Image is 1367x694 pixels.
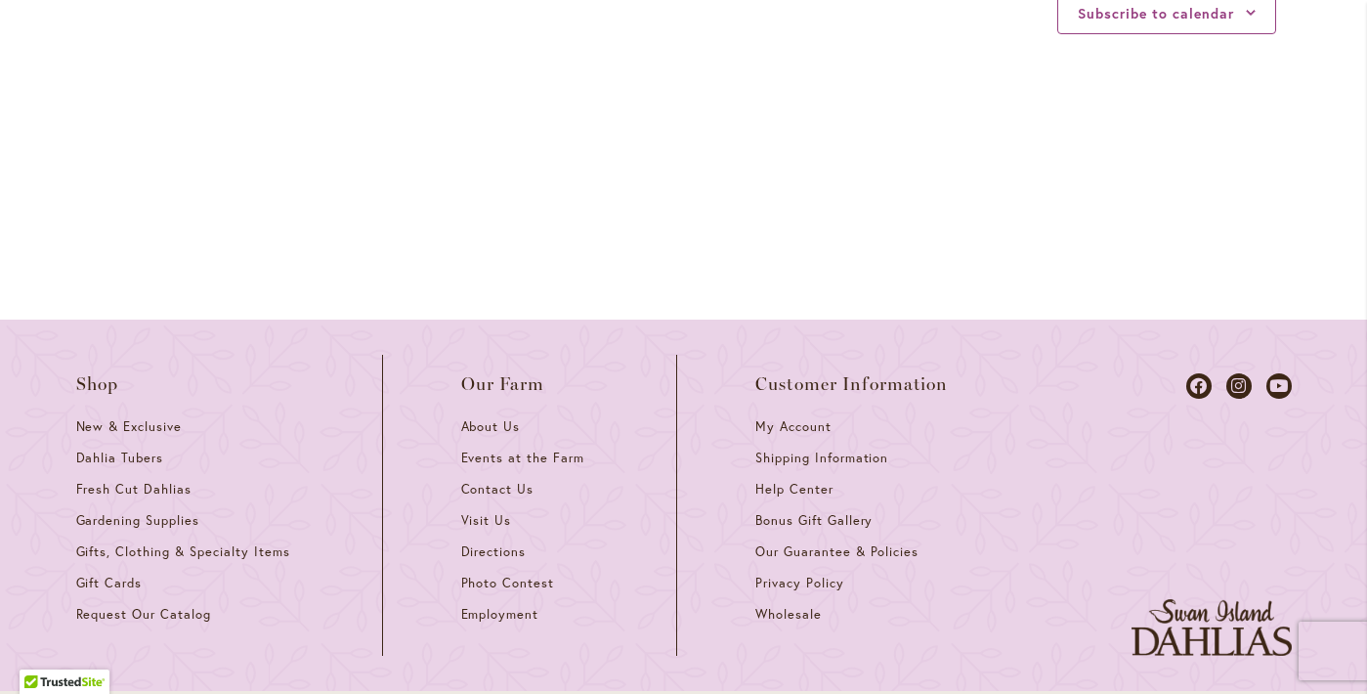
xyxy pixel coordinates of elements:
span: Visit Us [461,512,512,529]
span: New & Exclusive [76,418,183,435]
span: Bonus Gift Gallery [755,512,873,529]
a: Dahlias on Instagram [1226,373,1252,399]
span: Shipping Information [755,450,888,466]
span: Request Our Catalog [76,606,211,623]
span: Our Farm [461,374,545,394]
span: Help Center [755,481,833,498]
span: Gardening Supplies [76,512,199,529]
span: Gift Cards [76,575,143,591]
span: About Us [461,418,521,435]
iframe: Launch Accessibility Center [15,625,69,679]
span: Wholesale [755,606,822,623]
span: Photo Contest [461,575,555,591]
a: Dahlias on Facebook [1186,373,1212,399]
span: Gifts, Clothing & Specialty Items [76,543,290,560]
span: Events at the Farm [461,450,584,466]
span: Contact Us [461,481,534,498]
span: Customer Information [755,374,949,394]
a: Dahlias on Youtube [1266,373,1292,399]
span: Privacy Policy [755,575,844,591]
span: My Account [755,418,832,435]
span: Our Guarantee & Policies [755,543,918,560]
span: Directions [461,543,527,560]
span: Shop [76,374,119,394]
button: Subscribe to calendar [1078,4,1233,22]
span: Fresh Cut Dahlias [76,481,192,498]
span: Dahlia Tubers [76,450,164,466]
span: Employment [461,606,539,623]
